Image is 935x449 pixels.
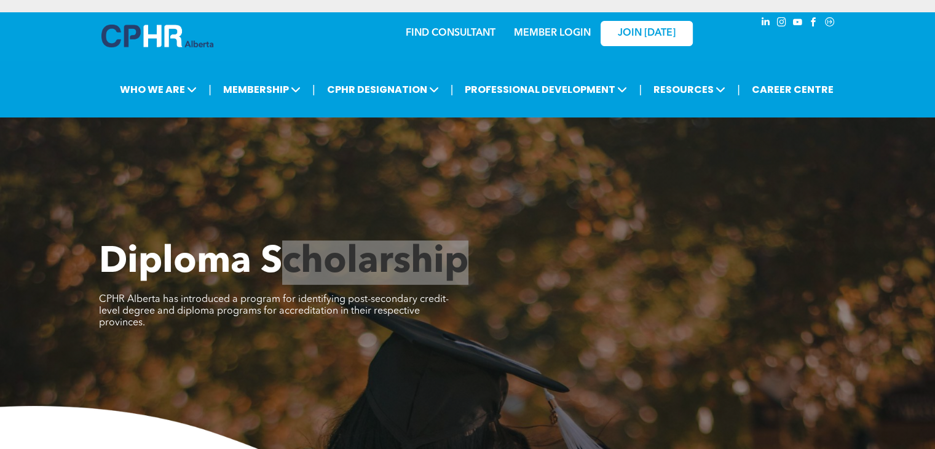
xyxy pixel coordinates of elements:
li: | [312,77,315,102]
li: | [451,77,454,102]
a: facebook [807,15,821,32]
a: CAREER CENTRE [748,78,837,101]
a: FIND CONSULTANT [406,28,495,38]
li: | [639,77,642,102]
span: RESOURCES [650,78,729,101]
li: | [208,77,211,102]
img: A blue and white logo for cp alberta [101,25,213,47]
a: linkedin [759,15,773,32]
a: instagram [775,15,789,32]
a: MEMBER LOGIN [514,28,591,38]
span: JOIN [DATE] [618,28,676,39]
span: PROFESSIONAL DEVELOPMENT [461,78,631,101]
li: | [737,77,740,102]
a: JOIN [DATE] [601,21,693,46]
a: Social network [823,15,837,32]
span: WHO WE ARE [116,78,200,101]
a: youtube [791,15,805,32]
span: CPHR DESIGNATION [323,78,443,101]
span: Diploma Scholarship [99,244,468,281]
span: CPHR Alberta has introduced a program for identifying post-secondary credit-level degree and dipl... [99,295,449,328]
span: MEMBERSHIP [219,78,304,101]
